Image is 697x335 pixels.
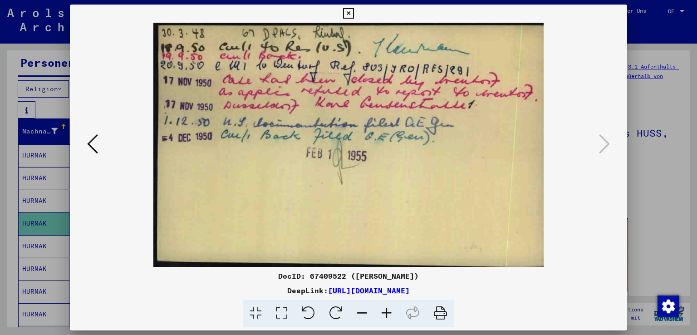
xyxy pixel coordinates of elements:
[70,285,628,296] div: DeepLink:
[658,296,679,317] img: Zustimmung ändern
[70,271,628,281] div: DocID: 67409522 ([PERSON_NAME])
[328,286,410,295] a: [URL][DOMAIN_NAME]
[101,23,597,267] img: 002.jpg
[657,295,679,317] div: Zustimmung ändern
